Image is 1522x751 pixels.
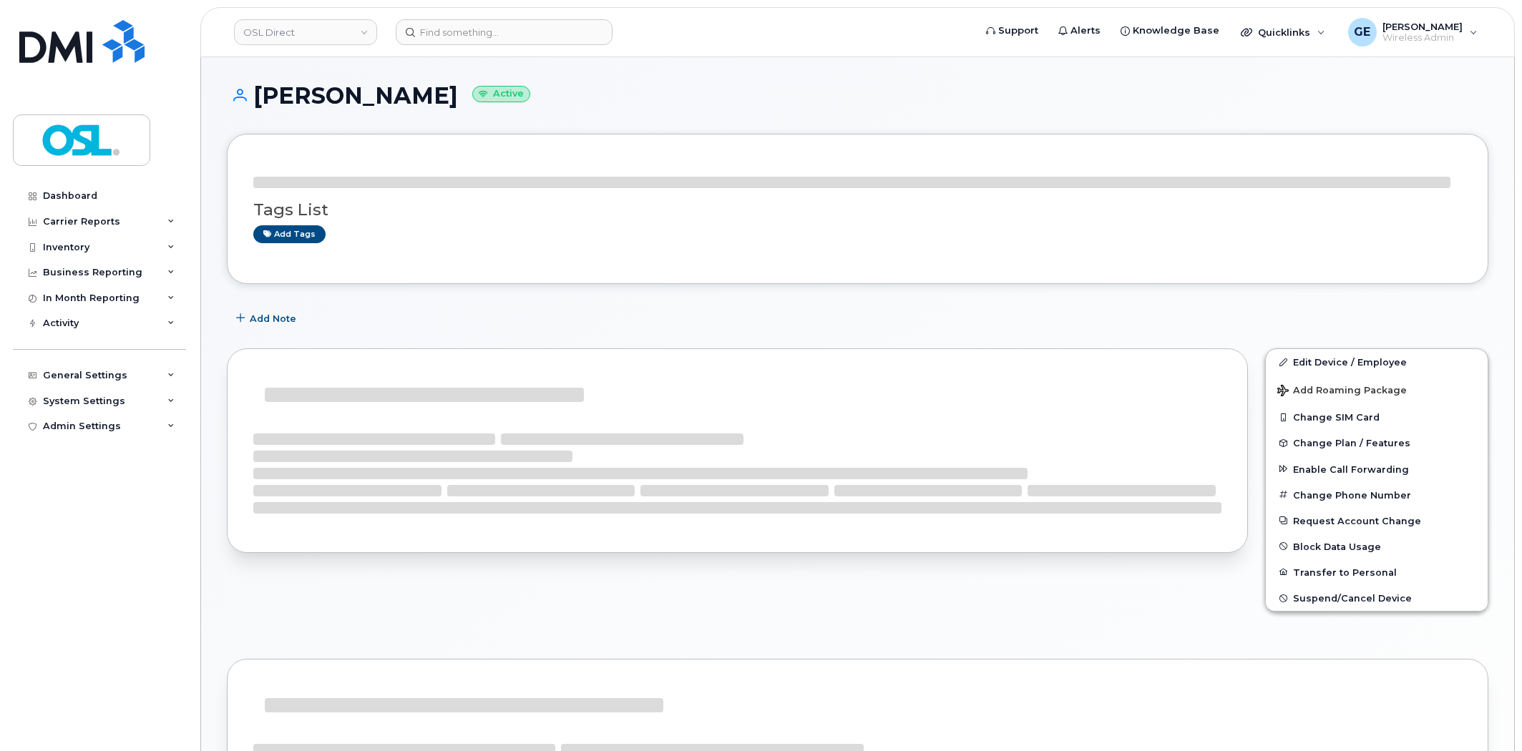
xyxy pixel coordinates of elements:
[250,312,296,325] span: Add Note
[1266,404,1488,430] button: Change SIM Card
[1266,456,1488,482] button: Enable Call Forwarding
[1266,508,1488,534] button: Request Account Change
[253,225,326,243] a: Add tags
[1293,463,1409,474] span: Enable Call Forwarding
[1266,349,1488,375] a: Edit Device / Employee
[1266,430,1488,456] button: Change Plan / Features
[1266,482,1488,508] button: Change Phone Number
[227,305,308,331] button: Add Note
[1277,385,1407,398] span: Add Roaming Package
[1266,534,1488,559] button: Block Data Usage
[1293,438,1410,448] span: Change Plan / Features
[1266,585,1488,611] button: Suspend/Cancel Device
[1266,375,1488,404] button: Add Roaming Package
[253,201,1462,219] h3: Tags List
[1293,593,1412,604] span: Suspend/Cancel Device
[472,86,530,102] small: Active
[1266,559,1488,585] button: Transfer to Personal
[227,83,1488,108] h1: [PERSON_NAME]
